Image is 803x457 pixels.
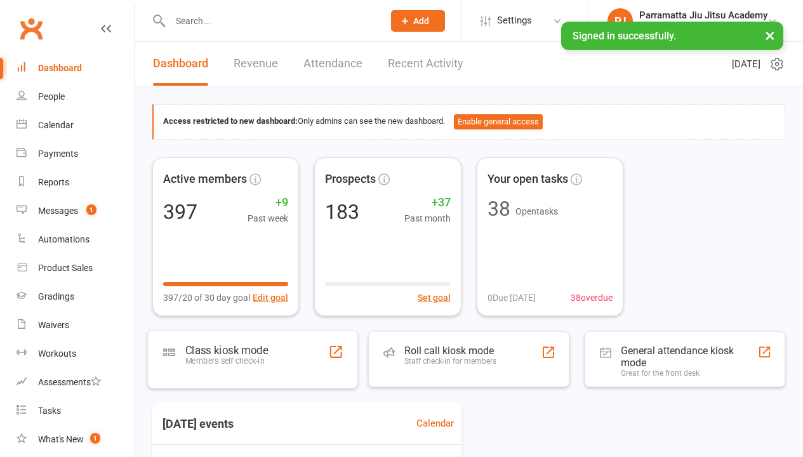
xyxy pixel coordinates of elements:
a: Automations [17,225,134,254]
a: What's New1 [17,425,134,454]
div: Only admins can see the new dashboard. [163,114,775,129]
span: Open tasks [515,206,558,216]
div: 183 [325,202,359,222]
div: People [38,91,65,102]
button: × [759,22,781,49]
div: Tasks [38,406,61,416]
button: Set goal [418,291,451,305]
a: Calendar [416,416,454,431]
div: Calendar [38,120,74,130]
div: Great for the front desk [621,369,757,378]
div: What's New [38,434,84,444]
a: Messages 1 [17,197,134,225]
div: Roll call kiosk mode [404,345,496,357]
span: +9 [248,194,288,212]
a: Dashboard [153,42,208,86]
span: +37 [404,194,451,212]
button: Add [391,10,445,32]
a: Waivers [17,311,134,340]
span: 38 overdue [571,291,613,305]
div: Payments [38,149,78,159]
div: Staff check-in for members [404,357,496,366]
span: 1 [86,204,96,215]
div: Product Sales [38,263,93,273]
div: Gradings [38,291,74,301]
a: Reports [17,168,134,197]
button: Enable general access [454,114,543,129]
a: Recent Activity [388,42,463,86]
span: Add [413,16,429,26]
div: Reports [38,177,69,187]
div: PJ [607,8,633,34]
span: 1 [90,433,100,444]
div: General attendance kiosk mode [621,345,757,369]
div: Parramatta Jiu Jitsu Academy [639,21,767,32]
a: Workouts [17,340,134,368]
a: Attendance [303,42,362,86]
a: Calendar [17,111,134,140]
button: Edit goal [253,291,288,305]
a: Revenue [234,42,278,86]
a: Payments [17,140,134,168]
div: Members self check-in [185,356,268,366]
span: Prospects [325,170,376,189]
div: Dashboard [38,63,82,73]
span: 0 Due [DATE] [488,291,536,305]
span: Past week [248,211,288,225]
div: Parramatta Jiu Jitsu Academy [639,10,767,21]
div: Assessments [38,377,101,387]
span: Settings [497,6,532,35]
h3: [DATE] events [152,413,244,435]
span: Past month [404,211,451,225]
span: Signed in successfully. [573,30,676,42]
span: 397/20 of 30 day goal [163,291,250,305]
div: 397 [163,202,197,222]
div: Messages [38,206,78,216]
div: Class kiosk mode [185,343,268,356]
a: Dashboard [17,54,134,83]
a: Tasks [17,397,134,425]
span: Your open tasks [488,170,568,189]
a: Product Sales [17,254,134,282]
span: [DATE] [732,56,760,72]
a: People [17,83,134,111]
strong: Access restricted to new dashboard: [163,116,298,126]
a: Assessments [17,368,134,397]
a: Clubworx [15,13,47,44]
a: Gradings [17,282,134,311]
div: 38 [488,199,510,219]
div: Workouts [38,348,76,359]
span: Active members [163,170,247,189]
div: Automations [38,234,90,244]
input: Search... [166,12,375,30]
div: Waivers [38,320,69,330]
